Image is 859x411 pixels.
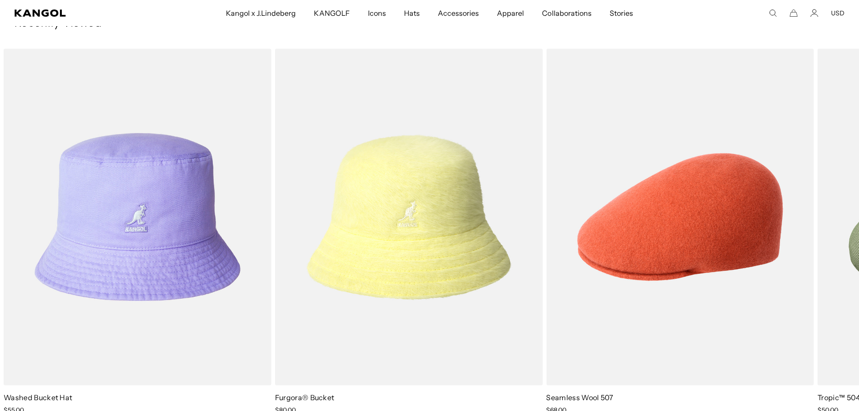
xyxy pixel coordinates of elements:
[546,49,814,385] img: Seamless Wool 507
[14,9,149,17] a: Kangol
[790,9,798,17] button: Cart
[275,393,335,402] a: Furgora® Bucket
[831,9,845,17] button: USD
[769,9,777,17] summary: Search here
[4,393,72,402] a: Washed Bucket Hat
[546,393,613,402] a: Seamless Wool 507
[4,49,271,385] img: Washed Bucket Hat
[275,49,543,385] img: Furgora® Bucket
[810,9,818,17] a: Account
